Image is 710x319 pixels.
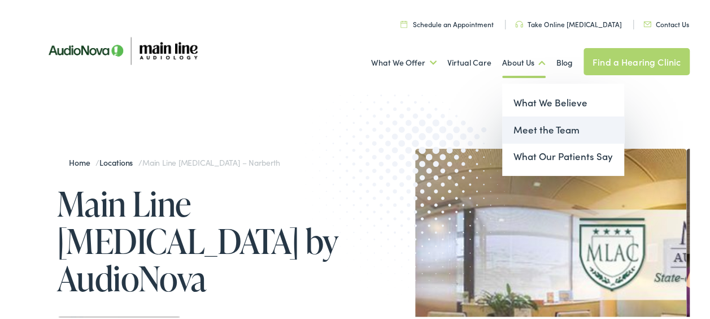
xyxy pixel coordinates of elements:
img: utility icon [643,20,651,25]
a: What Our Patients Say [502,141,624,169]
a: Take Online [MEDICAL_DATA] [515,18,622,27]
a: Virtual Care [447,40,491,82]
a: Find a Hearing Clinic [583,46,690,74]
a: About Us [502,40,546,82]
a: Home [69,155,95,166]
span: Main Line [MEDICAL_DATA] – Narberth [142,155,280,166]
a: Contact Us [643,18,689,27]
img: utility icon [515,19,523,26]
img: utility icon [400,19,407,26]
a: What We Offer [371,40,437,82]
a: Meet the Team [502,115,624,142]
a: Schedule an Appointment [400,18,494,27]
h1: Main Line [MEDICAL_DATA] by AudioNova [57,183,359,295]
span: / / [69,155,280,166]
a: Locations [99,155,138,166]
a: What We Believe [502,88,624,115]
a: Blog [556,40,573,82]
